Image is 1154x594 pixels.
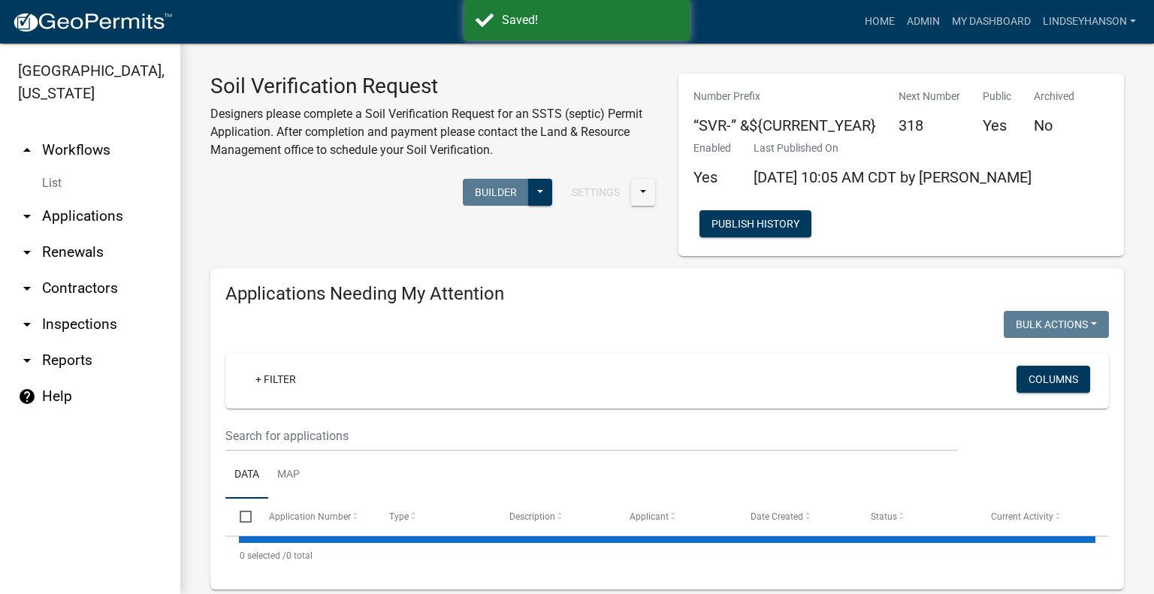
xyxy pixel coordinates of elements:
datatable-header-cell: Type [375,499,495,535]
button: Bulk Actions [1004,311,1109,338]
p: Last Published On [754,140,1032,156]
p: Number Prefix [693,89,876,104]
datatable-header-cell: Description [495,499,615,535]
button: Columns [1017,366,1090,393]
span: 0 selected / [240,550,286,561]
span: [DATE] 10:05 AM CDT by [PERSON_NAME] [754,168,1032,186]
datatable-header-cell: Application Number [254,499,374,535]
i: arrow_drop_down [18,351,36,369]
i: arrow_drop_down [18,207,36,225]
input: Search for applications [225,421,958,451]
span: Current Activity [991,511,1053,522]
h5: “SVR-” &${CURRENT_YEAR} [693,116,876,134]
h5: Yes [983,116,1011,134]
span: Application Number [269,511,351,522]
h4: Applications Needing My Attention [225,283,1109,305]
wm-modal-confirm: Workflow Publish History [699,219,811,231]
i: help [18,387,36,406]
p: Public [983,89,1011,104]
datatable-header-cell: Applicant [615,499,736,535]
button: Builder [463,179,529,206]
datatable-header-cell: Select [225,499,254,535]
h5: No [1034,116,1074,134]
a: + Filter [243,366,308,393]
p: Next Number [899,89,960,104]
i: arrow_drop_up [18,141,36,159]
datatable-header-cell: Current Activity [977,499,1097,535]
a: Lindseyhanson [1037,8,1142,36]
i: arrow_drop_down [18,279,36,297]
span: Description [509,511,555,522]
div: 0 total [225,537,1109,574]
h5: Yes [693,168,731,186]
datatable-header-cell: Status [856,499,977,535]
div: Saved! [502,11,678,29]
p: Designers please complete a Soil Verification Request for an SSTS (septic) Permit Application. Af... [210,105,656,159]
a: Map [268,451,309,499]
button: Publish History [699,210,811,237]
span: Date Created [751,511,803,522]
span: Applicant [630,511,669,522]
a: My Dashboard [946,8,1037,36]
button: Settings [560,179,632,206]
a: Home [859,8,901,36]
i: arrow_drop_down [18,243,36,261]
a: Admin [901,8,946,36]
span: Status [871,511,897,522]
h3: Soil Verification Request [210,74,656,99]
p: Enabled [693,140,731,156]
p: Archived [1034,89,1074,104]
a: Data [225,451,268,499]
span: Type [389,511,409,522]
i: arrow_drop_down [18,315,36,333]
datatable-header-cell: Date Created [736,499,856,535]
h5: 318 [899,116,960,134]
